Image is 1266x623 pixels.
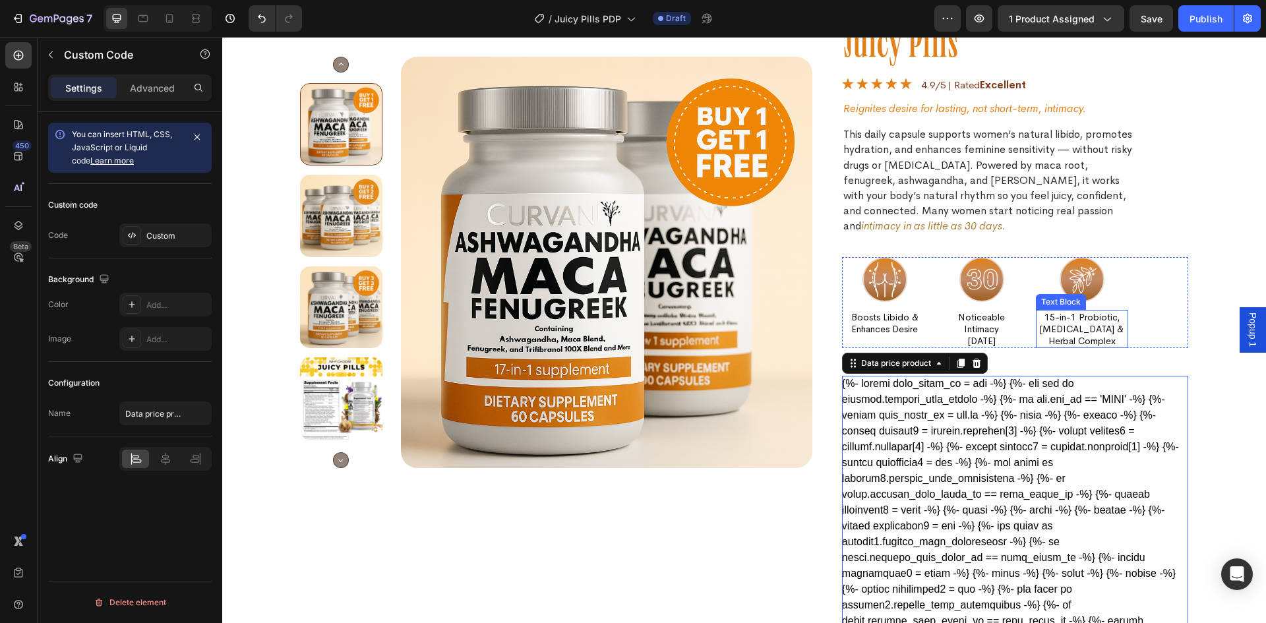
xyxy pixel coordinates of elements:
div: Beta [10,241,32,252]
button: 7 [5,5,98,32]
div: Custom code [48,199,98,211]
div: Undo/Redo [249,5,302,32]
button: Delete element [48,592,212,613]
div: Data price product [636,320,711,332]
div: Rich Text Editor. Editing area: main [727,273,793,312]
div: Configuration [48,377,100,389]
div: Image [48,333,71,345]
p: Noticeable Intimacy [DATE] [728,274,791,311]
img: gempages_558533732923868264-f52f3f56-e41c-4545-b88f-4f2639f5c54c.svg [737,220,782,265]
p: Advanced [130,81,175,95]
div: Background [48,271,112,289]
img: gempages_558533732923868264-6817d300-1078-4385-baa3-3ed5a6760de7.svg [640,220,685,265]
div: Publish [1190,12,1222,26]
p: Custom Code [64,47,176,63]
span: Draft [666,13,686,24]
button: Save [1130,5,1173,32]
p: 7 [86,11,92,26]
button: 1 product assigned [998,5,1124,32]
div: Rich Text Editor. Editing area: main [620,88,921,198]
div: Rich Text Editor. Editing area: main [620,273,706,299]
button: Publish [1178,5,1234,32]
span: You can insert HTML, CSS, JavaScript or Liquid code [72,129,172,165]
div: Align [48,450,86,468]
div: Delete element [94,595,166,610]
span: Save [1141,13,1162,24]
iframe: Design area [222,37,1266,623]
div: 450 [13,140,32,151]
strong: Excellent [758,42,804,54]
div: Name [48,407,71,419]
p: 4.9/5 | Rated [699,42,804,54]
i: intimacy in as little as 30 days. [639,182,783,196]
div: Add... [146,299,208,311]
span: Popup 1 [1024,276,1037,310]
span: / [549,12,552,26]
span: 1 product assigned [1009,12,1095,26]
p: Boosts Libido & Enhances Desire [621,274,704,298]
div: Code [48,229,68,241]
button: Carousel Back Arrow [111,20,127,36]
div: Text Block [816,259,861,271]
div: Add... [146,334,208,345]
button: Carousel Next Arrow [111,415,127,431]
a: Learn more [90,156,134,165]
div: Rich Text Editor. Editing area: main [620,63,966,80]
p: 15-in-1 Probiotic, [MEDICAL_DATA] & Herbal Complex [815,274,905,311]
div: Open Intercom Messenger [1221,558,1253,590]
div: Custom [146,230,208,242]
div: Color [48,299,69,311]
img: gempages_558533732923868264-68640fb4-4a15-487d-b2e3-4f6237a71b99.svg [837,220,882,265]
p: Reignites desire for lasting, not short-term, intimacy. [621,64,965,79]
span: Juicy Pills PDP [555,12,621,26]
p: This daily capsule supports women’s natural libido, promotes hydration, and enhances feminine sen... [621,90,920,196]
p: Settings [65,81,102,95]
